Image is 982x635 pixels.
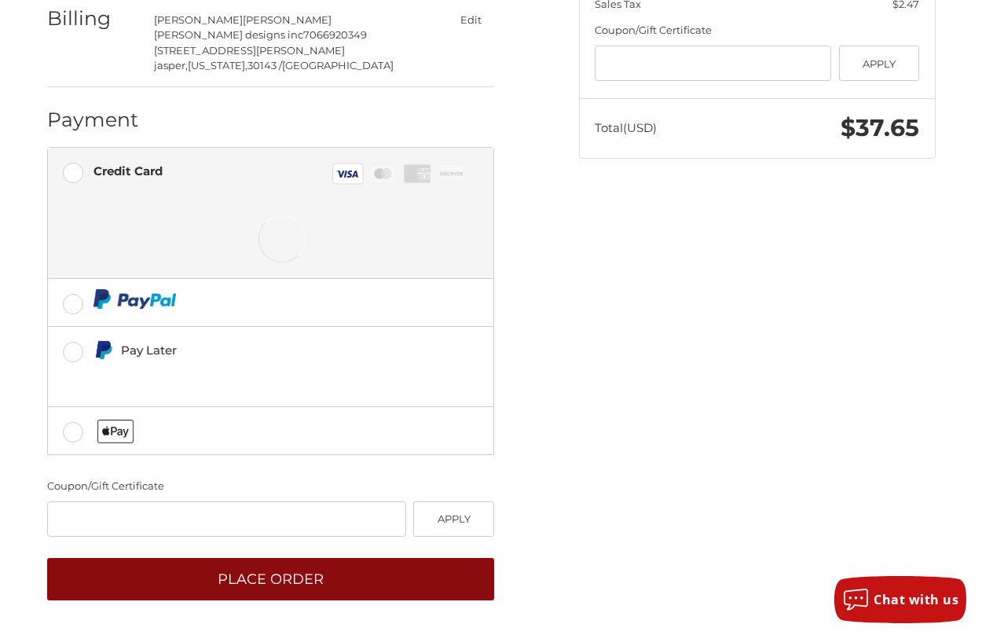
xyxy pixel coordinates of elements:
span: [PERSON_NAME] [243,13,332,26]
button: Chat with us [834,576,966,623]
span: Chat with us [874,591,958,608]
input: Gift Certificate or Coupon Code [47,501,406,537]
img: Applepay icon [97,420,134,443]
h2: Billing [47,6,139,31]
div: Credit Card [93,158,163,184]
input: Gift Certificate or Coupon Code [595,46,831,81]
span: 7066920349 [303,28,367,41]
span: 30143 / [247,59,282,72]
span: [US_STATE], [188,59,247,72]
button: Edit [449,9,494,31]
span: [GEOGRAPHIC_DATA] [282,59,394,72]
iframe: PayPal Message 1 [93,363,412,387]
div: Coupon/Gift Certificate [47,479,494,494]
div: Coupon/Gift Certificate [595,23,919,39]
span: [PERSON_NAME] designs inc [154,28,303,41]
span: [STREET_ADDRESS][PERSON_NAME] [154,44,345,57]
button: Apply [413,501,494,537]
button: Place Order [47,558,494,601]
span: Total (USD) [595,120,657,135]
img: PayPal icon [93,289,176,309]
span: jasper, [154,59,188,72]
img: Pay Later icon [93,340,113,360]
span: [PERSON_NAME] [154,13,243,26]
button: Apply [839,46,920,81]
div: Pay Later [121,337,412,363]
span: $37.65 [841,113,919,142]
h2: Payment [47,108,139,132]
